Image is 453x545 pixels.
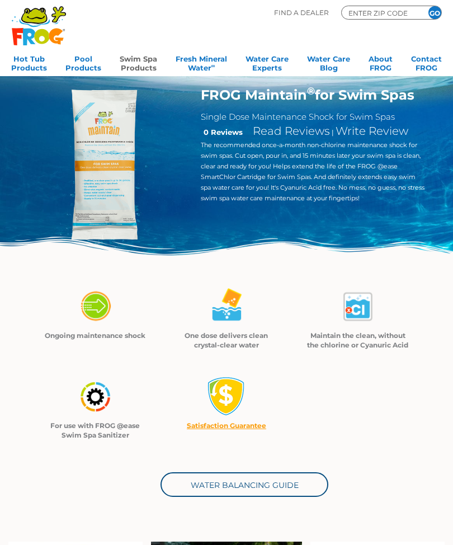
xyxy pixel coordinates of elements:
a: Water Balancing Guide [161,472,328,497]
a: Fresh MineralWater∞ [176,51,227,73]
img: maintain_4-04 [75,377,115,416]
a: Swim SpaProducts [120,51,157,73]
span: | [332,128,334,137]
p: Find A Dealer [274,6,329,20]
p: Maintain the clean, without the chlorine or Cyanuric Acid [306,331,409,350]
img: maintain_4-03 [338,286,377,326]
a: AboutFROG [369,51,393,73]
a: PoolProducts [65,51,101,73]
h2: Single Dose Maintenance Shock for Swim Spas [201,111,425,122]
a: ContactFROG [411,51,442,73]
p: For use with FROG @ease Swim Spa Sanitizer [44,421,147,440]
sup: ® [307,85,315,97]
a: Hot TubProducts [11,51,47,73]
input: Zip Code Form [347,8,414,18]
strong: 0 Reviews [204,128,243,137]
a: Read Reviews [253,124,330,138]
p: One dose delivers clean crystal-clear water [175,331,279,350]
img: ss-maintain-hero.png [29,87,184,242]
p: Ongoing maintenance shock [44,331,147,340]
h1: FROG Maintain for Swim Spas [201,87,425,103]
sup: ∞ [211,63,215,69]
a: Write Review [336,124,408,138]
a: Water CareExperts [246,51,289,73]
img: money-back1-small [207,377,246,416]
p: The recommended once-a-month non-chlorine maintenance shock for swim spas. Cut open, pour in, and... [201,140,425,204]
img: maintain_4-02 [207,286,246,326]
a: Water CareBlog [307,51,350,73]
input: GO [428,6,441,19]
a: Satisfaction Guarantee [187,421,266,430]
img: maintain_4-01 [75,286,115,326]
